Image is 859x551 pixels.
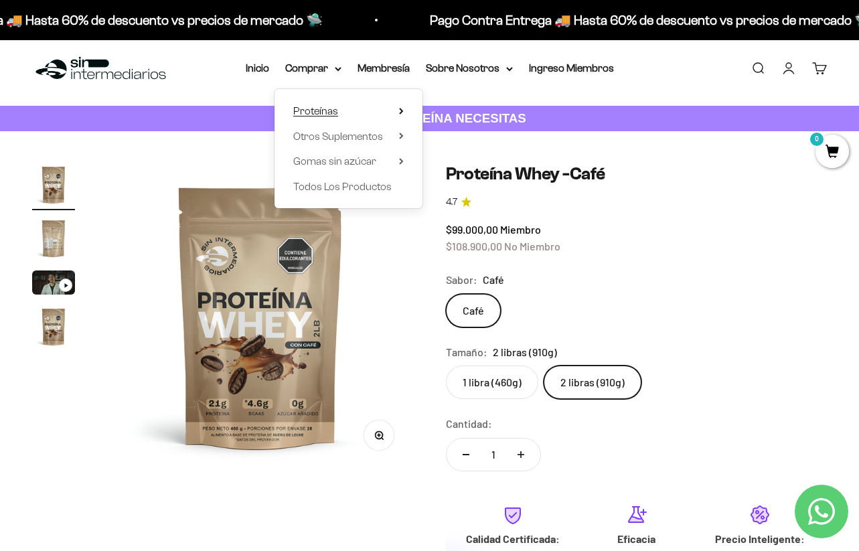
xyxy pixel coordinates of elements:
[483,271,504,289] span: Café
[293,128,404,145] summary: Otros Suplementos
[466,532,560,545] strong: Calidad Certificada:
[32,217,75,260] img: Proteína Whey -Café
[32,305,75,352] button: Ir al artículo 4
[16,21,277,52] p: ¿Qué te daría la seguridad final para añadir este producto a tu carrito?
[293,131,383,142] span: Otros Suplementos
[426,60,513,77] summary: Sobre Nosotros
[358,62,410,74] a: Membresía
[293,181,392,192] span: Todos Los Productos
[446,343,487,361] legend: Tamaño:
[32,163,75,210] button: Ir al artículo 1
[293,153,404,170] summary: Gomas sin azúcar
[447,439,485,471] button: Reducir cantidad
[32,163,75,206] img: Proteína Whey -Café
[446,163,828,184] h1: Proteína Whey -Café
[246,62,269,74] a: Inicio
[32,270,75,299] button: Ir al artículo 3
[293,155,376,167] span: Gomas sin azúcar
[16,157,277,193] div: La confirmación de la pureza de los ingredientes.
[493,343,557,361] span: 2 libras (910g)
[529,62,614,74] a: Ingreso Miembros
[32,217,75,264] button: Ir al artículo 2
[446,271,477,289] legend: Sabor:
[218,200,277,222] button: Enviar
[446,415,492,432] label: Cantidad:
[715,532,805,545] strong: Precio Inteligente:
[293,9,734,31] p: Pago Contra Entrega 🚚 Hasta 60% de descuento vs precios de mercado 🛸
[32,305,75,348] img: Proteína Whey -Café
[16,130,277,153] div: Un mensaje de garantía de satisfacción visible.
[815,145,849,160] a: 0
[16,64,277,100] div: Un aval de expertos o estudios clínicos en la página.
[446,195,828,210] a: 4.74.7 de 5.0 estrellas
[504,240,560,252] span: No Miembro
[446,240,502,252] span: $108.900,00
[500,223,541,236] span: Miembro
[446,195,457,210] span: 4.7
[333,111,526,125] strong: CUANTA PROTEÍNA NECESITAS
[293,102,404,120] summary: Proteínas
[285,60,341,77] summary: Comprar
[16,103,277,127] div: Más detalles sobre la fecha exacta de entrega.
[809,131,825,147] mark: 0
[501,439,540,471] button: Aumentar cantidad
[219,200,276,222] span: Enviar
[446,223,498,236] span: $99.000,00
[107,163,414,470] img: Proteína Whey -Café
[293,178,404,195] a: Todos Los Productos
[293,105,338,116] span: Proteínas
